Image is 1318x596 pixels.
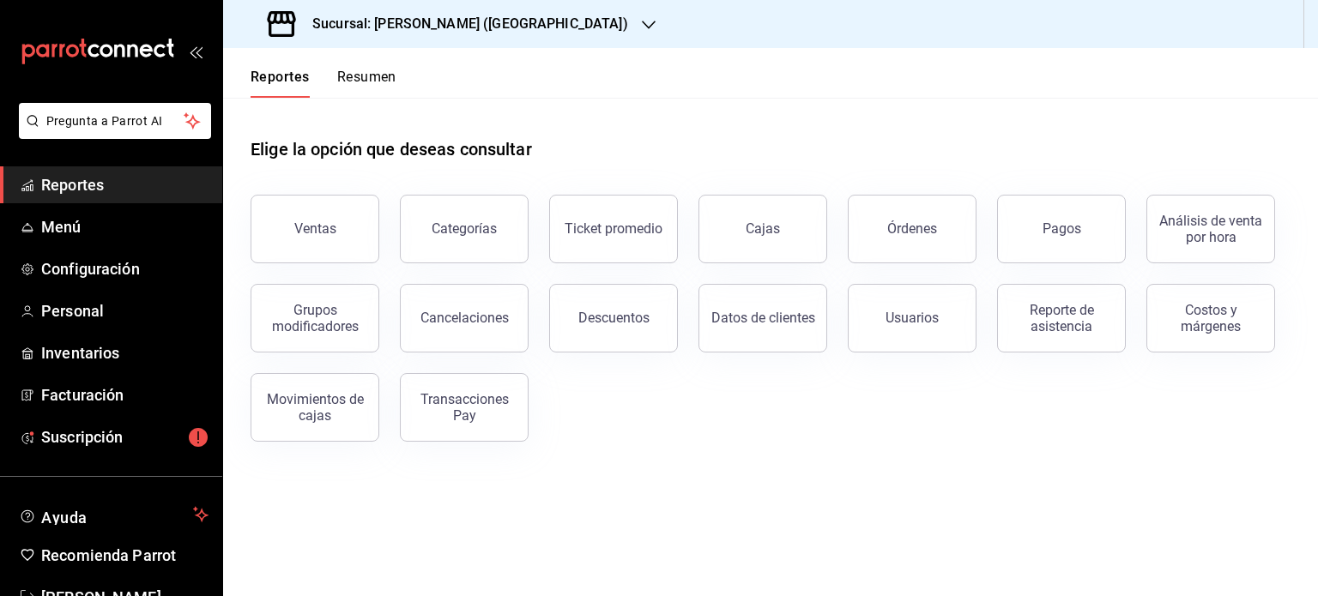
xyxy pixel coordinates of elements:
[41,173,209,196] span: Reportes
[549,284,678,352] button: Descuentos
[41,504,186,525] span: Ayuda
[997,195,1126,263] button: Pagos
[711,310,815,326] div: Datos de clientes
[189,45,203,58] button: open_drawer_menu
[41,299,209,322] span: Personal
[251,69,396,98] div: navigation tabs
[848,195,976,263] button: Órdenes
[41,341,209,364] span: Inventarios
[251,373,379,442] button: Movimientos de cajas
[294,220,336,237] div: Ventas
[19,103,211,139] button: Pregunta a Parrot AI
[337,69,396,98] button: Resumen
[848,284,976,352] button: Usuarios
[41,215,209,238] span: Menú
[886,310,939,326] div: Usuarios
[41,544,209,567] span: Recomienda Parrot
[400,195,529,263] button: Categorías
[262,391,368,424] div: Movimientos de cajas
[997,284,1126,352] button: Reporte de asistencia
[400,284,529,352] button: Cancelaciones
[887,220,937,237] div: Órdenes
[41,257,209,280] span: Configuración
[411,391,517,424] div: Transacciones Pay
[1158,302,1264,334] div: Costos y márgenes
[46,112,184,130] span: Pregunta a Parrot AI
[41,425,209,449] span: Suscripción
[1008,302,1115,334] div: Reporte de asistencia
[1146,284,1275,352] button: Costos y márgenes
[578,310,650,326] div: Descuentos
[251,195,379,263] button: Ventas
[251,69,310,98] button: Reportes
[251,284,379,352] button: Grupos modificadores
[251,136,532,162] h1: Elige la opción que deseas consultar
[299,14,628,34] h3: Sucursal: [PERSON_NAME] ([GEOGRAPHIC_DATA])
[1146,195,1275,263] button: Análisis de venta por hora
[1043,220,1081,237] div: Pagos
[12,124,211,142] a: Pregunta a Parrot AI
[262,302,368,334] div: Grupos modificadores
[400,373,529,442] button: Transacciones Pay
[565,220,662,237] div: Ticket promedio
[432,220,497,237] div: Categorías
[41,383,209,406] span: Facturación
[420,310,509,326] div: Cancelaciones
[746,220,780,237] div: Cajas
[549,195,678,263] button: Ticket promedio
[1158,213,1264,245] div: Análisis de venta por hora
[698,284,827,352] button: Datos de clientes
[698,195,827,263] button: Cajas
